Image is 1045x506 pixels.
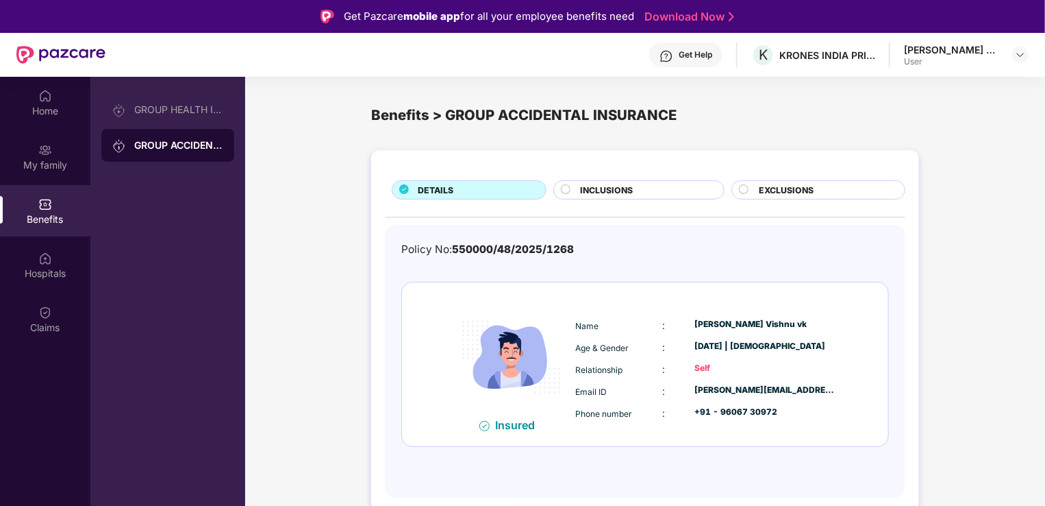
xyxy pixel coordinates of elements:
img: Stroke [729,10,734,24]
span: DETAILS [418,184,453,197]
div: +91 - 96067 30972 [694,406,835,419]
span: : [662,363,665,375]
img: svg+xml;base64,PHN2ZyBpZD0iSG9zcGl0YWxzIiB4bWxucz0iaHR0cDovL3d3dy53My5vcmcvMjAwMC9zdmciIHdpZHRoPS... [38,252,52,265]
span: : [662,341,665,353]
div: Policy No: [401,241,574,258]
img: svg+xml;base64,PHN2ZyB4bWxucz0iaHR0cDovL3d3dy53My5vcmcvMjAwMC9zdmciIHdpZHRoPSIxNiIgaGVpZ2h0PSIxNi... [479,421,490,431]
span: 550000/48/2025/1268 [452,243,574,256]
img: svg+xml;base64,PHN2ZyBpZD0iQmVuZWZpdHMiIHhtbG5zPSJodHRwOi8vd3d3LnczLm9yZy8yMDAwL3N2ZyIgd2lkdGg9Ij... [38,197,52,211]
div: [DATE] | [DEMOGRAPHIC_DATA] [694,340,835,353]
div: [PERSON_NAME][EMAIL_ADDRESS][DOMAIN_NAME] [694,384,835,397]
span: Email ID [575,387,607,397]
span: : [662,385,665,397]
div: Self [694,362,835,375]
div: Get Help [679,49,712,60]
a: Download Now [644,10,730,24]
div: GROUP HEALTH INSURANCE [134,104,223,115]
img: svg+xml;base64,PHN2ZyBpZD0iSGVscC0zMngzMiIgeG1sbnM9Imh0dHA6Ly93d3cudzMub3JnLzIwMDAvc3ZnIiB3aWR0aD... [659,49,673,63]
div: GROUP ACCIDENTAL INSURANCE [134,138,223,152]
img: icon [451,296,572,418]
img: svg+xml;base64,PHN2ZyB3aWR0aD0iMjAiIGhlaWdodD0iMjAiIHZpZXdCb3g9IjAgMCAyMCAyMCIgZmlsbD0ibm9uZSIgeG... [112,104,126,117]
span: INCLUSIONS [581,184,633,197]
div: [PERSON_NAME] Vishnu Vk [904,43,1000,56]
span: K [759,47,768,63]
span: Name [575,321,599,331]
div: KRONES INDIA PRIVATE LIMITED [779,49,875,62]
img: svg+xml;base64,PHN2ZyBpZD0iRHJvcGRvd24tMzJ4MzIiIHhtbG5zPSJodHRwOi8vd3d3LnczLm9yZy8yMDAwL3N2ZyIgd2... [1015,49,1026,60]
img: svg+xml;base64,PHN2ZyB3aWR0aD0iMjAiIGhlaWdodD0iMjAiIHZpZXdCb3g9IjAgMCAyMCAyMCIgZmlsbD0ibm9uZSIgeG... [38,143,52,157]
span: Age & Gender [575,343,629,353]
div: Get Pazcare for all your employee benefits need [344,8,634,25]
div: User [904,56,1000,67]
span: : [662,407,665,419]
strong: mobile app [403,10,460,23]
div: Benefits > GROUP ACCIDENTAL INSURANCE [371,104,919,126]
img: svg+xml;base64,PHN2ZyBpZD0iSG9tZSIgeG1sbnM9Imh0dHA6Ly93d3cudzMub3JnLzIwMDAvc3ZnIiB3aWR0aD0iMjAiIG... [38,89,52,103]
img: Logo [320,10,334,23]
span: EXCLUSIONS [759,184,814,197]
img: svg+xml;base64,PHN2ZyB3aWR0aD0iMjAiIGhlaWdodD0iMjAiIHZpZXdCb3g9IjAgMCAyMCAyMCIgZmlsbD0ibm9uZSIgeG... [112,139,126,153]
span: : [662,320,665,331]
div: [PERSON_NAME] Vishnu vk [694,318,835,331]
span: Relationship [575,365,622,375]
img: New Pazcare Logo [16,46,105,64]
img: svg+xml;base64,PHN2ZyBpZD0iQ2xhaW0iIHhtbG5zPSJodHRwOi8vd3d3LnczLm9yZy8yMDAwL3N2ZyIgd2lkdGg9IjIwIi... [38,306,52,320]
div: Insured [495,418,543,432]
span: Phone number [575,409,632,419]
